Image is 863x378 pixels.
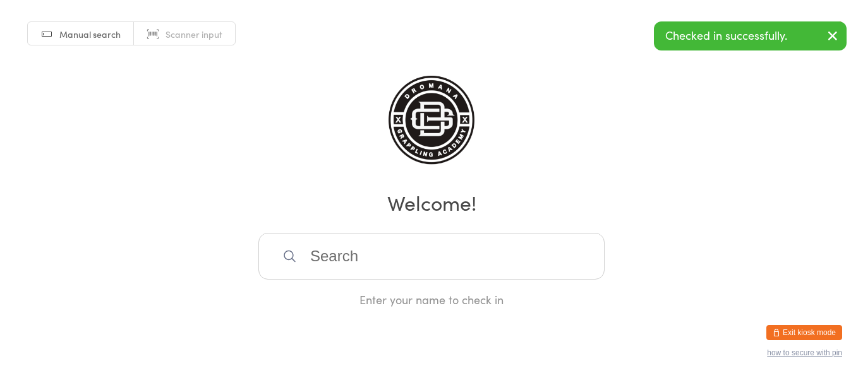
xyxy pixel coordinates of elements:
[766,325,842,340] button: Exit kiosk mode
[389,76,475,170] img: Dromana Grappling Academy
[59,28,121,40] span: Manual search
[258,233,605,280] input: Search
[13,188,850,216] h2: Welcome!
[767,348,842,357] button: how to secure with pin
[166,28,222,40] span: Scanner input
[258,292,605,307] div: Enter your name to check in
[654,21,847,50] div: Checked in successfully.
